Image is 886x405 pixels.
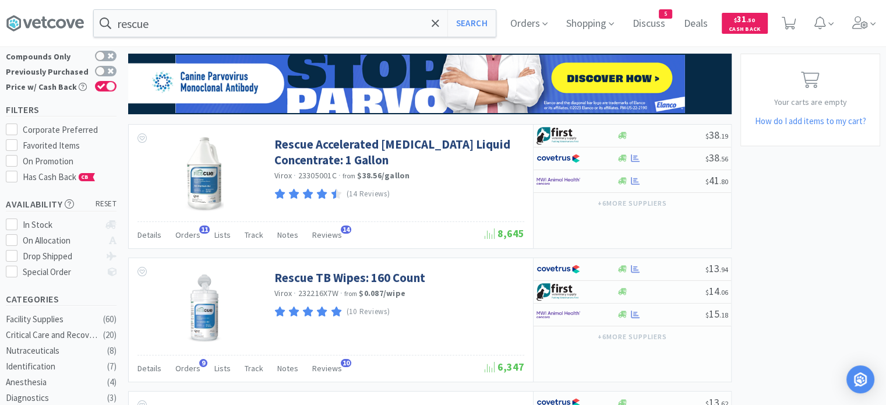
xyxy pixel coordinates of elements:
[23,218,100,232] div: In Stock
[214,230,231,240] span: Lists
[359,288,405,298] strong: $0.087 / wipe
[23,171,96,182] span: Has Cash Back
[107,375,117,389] div: ( 4 )
[846,365,874,393] div: Open Intercom Messenger
[344,290,357,298] span: from
[659,10,672,18] span: 5
[741,114,880,128] h5: How do I add items to my cart?
[274,170,292,181] a: Virox
[79,174,91,181] span: CB
[705,284,728,298] span: 14
[199,359,207,367] span: 9
[245,230,263,240] span: Track
[107,344,117,358] div: ( 8 )
[175,363,200,374] span: Orders
[719,265,728,274] span: . 94
[705,288,709,297] span: $
[536,306,580,323] img: f6b2451649754179b5b4e0c70c3f7cb0_2.png
[294,170,296,181] span: ·
[705,265,709,274] span: $
[343,172,355,180] span: from
[729,26,761,34] span: Cash Back
[23,249,100,263] div: Drop Shipped
[357,170,410,181] strong: $38.56 / gallon
[23,265,100,279] div: Special Order
[347,188,390,200] p: (14 Reviews)
[485,227,524,240] span: 8,645
[447,10,496,37] button: Search
[103,312,117,326] div: ( 60 )
[347,306,390,318] p: (10 Reviews)
[719,177,728,186] span: . 80
[312,363,342,374] span: Reviews
[705,307,728,321] span: 15
[277,363,298,374] span: Notes
[312,230,342,240] span: Reviews
[741,96,880,108] p: Your carts are empty
[6,293,117,306] h5: Categories
[592,195,673,212] button: +6more suppliers
[628,19,670,29] a: Discuss5
[199,226,210,234] span: 11
[705,174,728,187] span: 41
[6,391,100,405] div: Diagnostics
[137,363,161,374] span: Details
[274,270,425,286] a: Rescue TB Wipes: 160 Count
[298,288,338,298] span: 232216X7W
[705,154,709,163] span: $
[274,288,292,298] a: Virox
[23,234,100,248] div: On Allocation
[719,288,728,297] span: . 06
[183,270,225,346] img: 8fc1341c422b4ac0b36b096bf3c5a396_176687.png
[6,344,100,358] div: Nutraceuticals
[6,66,89,76] div: Previously Purchased
[6,51,89,61] div: Compounds Only
[705,128,728,142] span: 38
[705,151,728,164] span: 38
[341,226,351,234] span: 14
[719,132,728,140] span: . 19
[536,150,580,167] img: 77fca1acd8b6420a9015268ca798ef17_1.png
[6,360,100,374] div: Identification
[719,311,728,319] span: . 18
[23,154,117,168] div: On Promotion
[705,311,709,319] span: $
[705,177,709,186] span: $
[298,170,337,181] span: 23305001C
[94,10,496,37] input: Search by item, sku, manufacturer, ingredient, size...
[277,230,298,240] span: Notes
[274,136,521,168] a: Rescue Accelerated [MEDICAL_DATA] Liquid Concentrate: 1 Gallon
[734,16,737,24] span: $
[6,103,117,117] h5: Filters
[214,363,231,374] span: Lists
[536,260,580,278] img: 77fca1acd8b6420a9015268ca798ef17_1.png
[128,54,732,114] img: afd4a68a341e40a49ede32e5fd45c4a0.png
[294,288,296,298] span: ·
[705,132,709,140] span: $
[23,139,117,153] div: Favorited Items
[6,312,100,326] div: Facility Supplies
[722,8,768,39] a: $31.50Cash Back
[103,328,117,342] div: ( 20 )
[245,363,263,374] span: Track
[6,375,100,389] div: Anesthesia
[592,329,673,345] button: +6more suppliers
[137,230,161,240] span: Details
[679,19,712,29] a: Deals
[338,170,341,181] span: ·
[734,13,755,24] span: 31
[341,359,351,367] span: 10
[185,136,223,212] img: 270780afb9f741988b54bd4f12466ba2_172889.jpeg
[6,198,117,211] h5: Availability
[536,172,580,190] img: f6b2451649754179b5b4e0c70c3f7cb0_2.png
[340,288,343,298] span: ·
[107,391,117,405] div: ( 3 )
[107,360,117,374] div: ( 7 )
[6,328,100,342] div: Critical Care and Recovery
[175,230,200,240] span: Orders
[746,16,755,24] span: . 50
[536,127,580,145] img: 67d67680309e4a0bb49a5ff0391dcc42_6.png
[485,360,524,374] span: 6,347
[23,123,117,137] div: Corporate Preferred
[96,198,117,210] span: reset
